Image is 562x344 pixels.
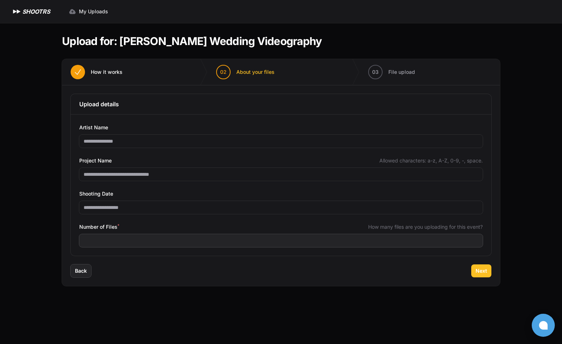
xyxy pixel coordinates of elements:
[236,68,275,76] span: About your files
[71,264,91,277] button: Back
[12,7,22,16] img: SHOOTRS
[79,123,108,132] span: Artist Name
[79,156,112,165] span: Project Name
[208,59,283,85] button: 02 About your files
[22,7,50,16] h1: SHOOTRS
[79,100,483,108] h3: Upload details
[91,68,122,76] span: How it works
[64,5,112,18] a: My Uploads
[532,314,555,337] button: Open chat window
[79,8,108,15] span: My Uploads
[360,59,424,85] button: 03 File upload
[220,68,227,76] span: 02
[79,189,113,198] span: Shooting Date
[75,267,87,274] span: Back
[471,264,491,277] button: Next
[372,68,379,76] span: 03
[79,223,119,231] span: Number of Files
[62,59,131,85] button: How it works
[388,68,415,76] span: File upload
[476,267,487,274] span: Next
[368,223,483,231] span: How many files are you uploading for this event?
[12,7,50,16] a: SHOOTRS SHOOTRS
[379,157,483,164] span: Allowed characters: a-z, A-Z, 0-9, -, space.
[62,35,322,48] h1: Upload for: [PERSON_NAME] Wedding Videography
